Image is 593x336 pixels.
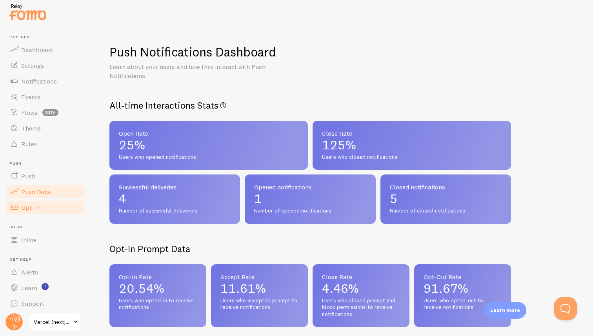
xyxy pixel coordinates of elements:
span: Flows [21,109,38,116]
svg: <p>Watch New Feature Tutorials!</p> [42,283,49,290]
a: Rules [5,136,85,152]
span: Opened notifications [254,184,366,190]
a: Vercel (nextjs Boilerplate Three Xi 61) [28,312,81,331]
span: Support [21,300,44,307]
p: 4 [119,193,231,205]
span: Pop-ups [9,35,85,40]
a: Alerts [5,264,85,280]
p: 5 [390,193,502,205]
p: 91.67% [424,282,502,295]
span: Alerts [21,268,38,276]
span: Close Rate [322,130,502,136]
h2: All-time Interactions Stats [109,99,511,111]
span: Get Help [9,257,85,262]
span: Opt-In Rate [119,274,197,280]
h1: Push Notifications Dashboard [109,44,276,60]
span: Accept Rate [220,274,298,280]
a: Flows beta [5,105,85,120]
span: Users who opened notifications [119,154,298,161]
span: Users who closed prompt and block permissions to receive notifications [322,297,400,318]
span: beta [42,109,58,116]
a: Push Data [5,184,85,200]
p: 20.54% [119,282,197,295]
p: Learn more [490,307,520,314]
span: Push Data [21,188,51,196]
a: Opt-In [5,200,85,215]
a: Notifications [5,73,85,89]
span: Users who opted-out to receive notifications [424,297,502,311]
span: Rules [21,140,37,148]
span: Users who opted-in to receive notifications [119,297,197,311]
span: Close Rate [322,274,400,280]
span: Settings [21,62,44,69]
span: Successful deliveries [119,184,231,190]
p: 11.61% [220,282,298,295]
span: Open Rate [119,130,298,136]
span: Push [21,172,35,180]
h2: Opt-In Prompt Data [109,243,511,255]
span: Users who closed notifications [322,154,502,161]
a: Inline [5,232,85,248]
p: 4.46% [322,282,400,295]
span: Vercel (nextjs Boilerplate Three Xi 61) [34,317,71,327]
span: Number of opened notifications [254,207,366,214]
span: Users who accepted prompt to receive notifications [220,297,298,311]
a: Settings [5,58,85,73]
span: Closed notifications [390,184,502,190]
a: Events [5,89,85,105]
p: 125% [322,139,502,151]
span: Learn [21,284,37,292]
span: Dashboard [21,46,53,54]
span: Inline [9,225,85,230]
span: Theme [21,124,41,132]
span: Inline [21,236,36,244]
a: Support [5,296,85,311]
p: Learn about your users and how they interact with Push Notifications [109,62,298,80]
span: Events [21,93,40,101]
a: Push [5,168,85,184]
p: 25% [119,139,298,151]
img: fomo-relay-logo-orange.svg [8,2,47,22]
p: 1 [254,193,366,205]
span: Push [9,161,85,166]
span: Opt-In [21,203,40,211]
div: Learn more [484,302,526,319]
iframe: Help Scout Beacon - Open [554,297,577,320]
a: Learn [5,280,85,296]
span: Number of successful deliveries [119,207,231,214]
span: Opt-Out Rate [424,274,502,280]
a: Theme [5,120,85,136]
span: Notifications [21,77,57,85]
span: Number of closed notifications [390,207,502,214]
a: Dashboard [5,42,85,58]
